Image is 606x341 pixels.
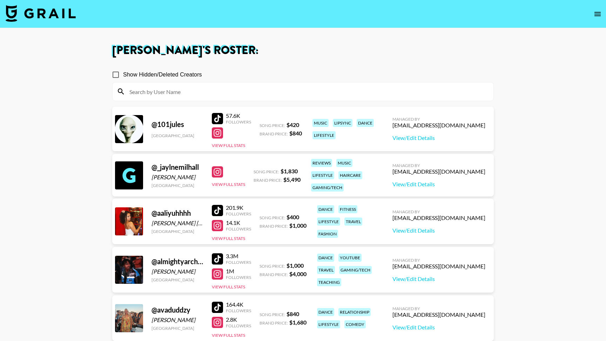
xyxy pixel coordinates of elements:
div: music [312,119,329,127]
button: View Full Stats [212,143,245,148]
span: Show Hidden/Deleted Creators [123,71,202,79]
div: [GEOGRAPHIC_DATA] [151,277,203,282]
div: reviews [311,159,332,167]
div: 1M [226,268,251,275]
div: [GEOGRAPHIC_DATA] [151,229,203,234]
strong: $ 1,830 [281,168,298,174]
div: Managed By [392,306,485,311]
span: Song Price: [254,169,279,174]
div: travel [344,218,362,226]
span: Song Price: [260,123,285,128]
span: Brand Price: [260,272,288,277]
div: 164.4K [226,301,251,308]
strong: $ 1,000 [289,222,307,229]
div: gaming/tech [311,183,344,192]
div: music [336,159,352,167]
div: dance [357,119,374,127]
h1: [PERSON_NAME] 's Roster: [112,45,494,56]
div: [EMAIL_ADDRESS][DOMAIN_NAME] [392,122,485,129]
img: Grail Talent [6,5,76,22]
div: 3.3M [226,253,251,260]
div: gaming/tech [339,266,372,274]
a: View/Edit Details [392,324,485,331]
strong: $ 840 [289,130,302,136]
strong: $ 840 [287,310,299,317]
div: [PERSON_NAME] [151,316,203,323]
strong: $ 400 [287,214,299,220]
div: 57.6K [226,112,251,119]
div: lifestyle [317,320,340,328]
span: Song Price: [260,215,285,220]
div: Managed By [392,209,485,214]
div: teaching [317,278,341,286]
div: Followers [226,275,251,280]
span: Song Price: [260,312,285,317]
button: View Full Stats [212,182,245,187]
div: Managed By [392,116,485,122]
div: @ _jaylnemilhall [151,163,203,172]
div: [GEOGRAPHIC_DATA] [151,183,203,188]
span: Song Price: [260,263,285,269]
input: Search by User Name [125,86,489,97]
span: Brand Price: [260,131,288,136]
div: [GEOGRAPHIC_DATA] [151,133,203,138]
a: View/Edit Details [392,227,485,234]
div: [PERSON_NAME] [151,174,203,181]
div: @ 101jules [151,120,203,129]
strong: $ 1,000 [287,262,304,269]
div: travel [317,266,335,274]
div: comedy [344,320,366,328]
div: lipsync [333,119,352,127]
strong: $ 4,000 [289,270,307,277]
div: @ almightyarcher [151,257,203,266]
button: View Full Stats [212,236,245,241]
div: Followers [226,226,251,232]
div: Managed By [392,163,485,168]
div: [EMAIL_ADDRESS][DOMAIN_NAME] [392,263,485,270]
div: Followers [226,323,251,328]
div: fitness [338,205,357,213]
div: [EMAIL_ADDRESS][DOMAIN_NAME] [392,214,485,221]
div: Followers [226,308,251,313]
div: [GEOGRAPHIC_DATA] [151,326,203,331]
div: Followers [226,260,251,265]
div: dance [317,308,334,316]
a: View/Edit Details [392,275,485,282]
div: 14.1K [226,219,251,226]
div: relationship [338,308,371,316]
div: @ aaliyuhhhh [151,209,203,218]
div: @ avaduddzy [151,306,203,314]
button: View Full Stats [212,333,245,338]
div: [EMAIL_ADDRESS][DOMAIN_NAME] [392,168,485,175]
div: Followers [226,211,251,216]
div: lifestyle [317,218,340,226]
div: 2.8K [226,316,251,323]
div: [PERSON_NAME] [151,268,203,275]
div: Followers [226,119,251,125]
div: haircare [338,171,362,179]
div: youtube [338,254,362,262]
div: dance [317,205,334,213]
a: View/Edit Details [392,134,485,141]
div: lifestyle [312,131,336,139]
strong: $ 420 [287,121,299,128]
div: lifestyle [311,171,334,179]
strong: $ 1,680 [289,319,307,326]
div: dance [317,254,334,262]
span: Brand Price: [260,223,288,229]
a: View/Edit Details [392,181,485,188]
button: open drawer [591,7,605,21]
div: Managed By [392,258,485,263]
div: [EMAIL_ADDRESS][DOMAIN_NAME] [392,311,485,318]
span: Brand Price: [260,320,288,326]
strong: $ 5,490 [283,176,301,183]
button: View Full Stats [212,284,245,289]
div: 201.9K [226,204,251,211]
div: fashion [317,230,338,238]
div: [PERSON_NAME] [PERSON_NAME] [151,220,203,227]
span: Brand Price: [254,178,282,183]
